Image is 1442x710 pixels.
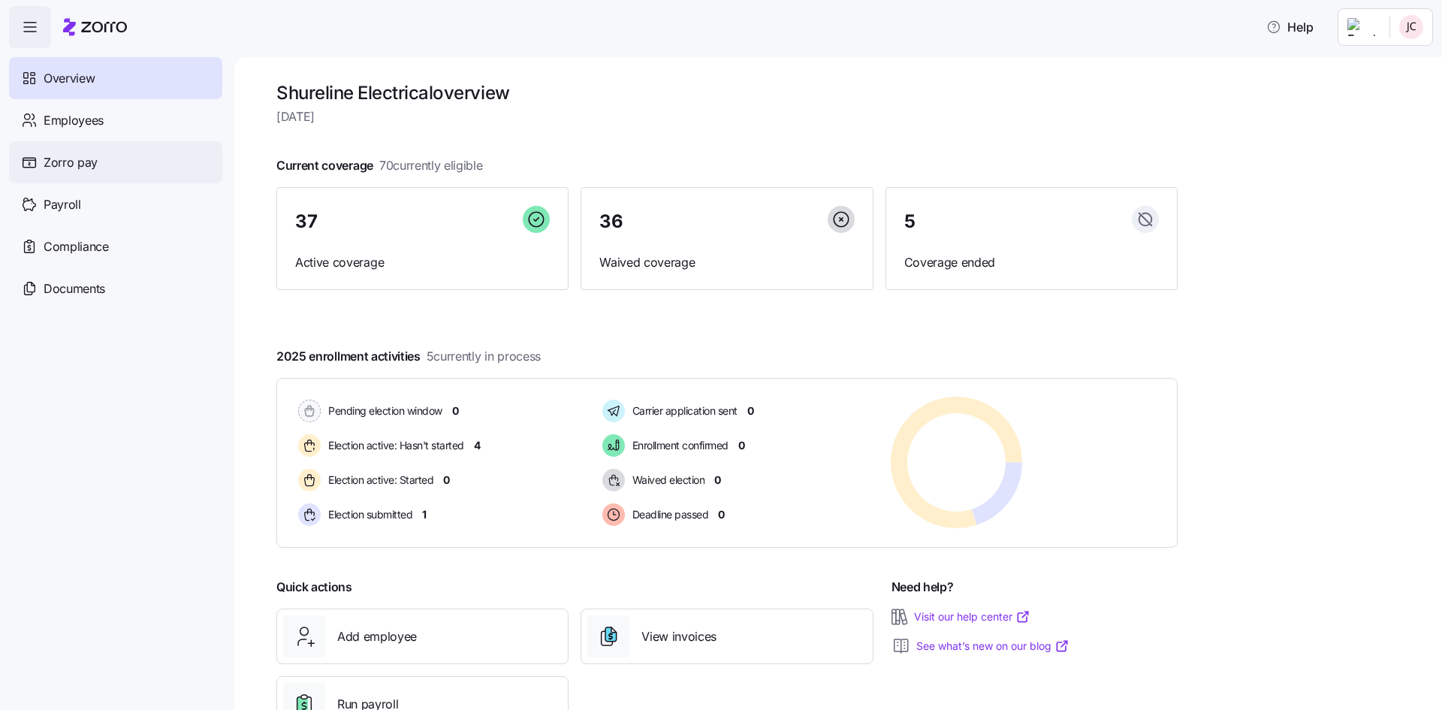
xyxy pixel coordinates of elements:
[1266,18,1314,36] span: Help
[324,507,412,522] span: Election submitted
[474,438,481,453] span: 4
[738,438,745,453] span: 0
[9,183,222,225] a: Payroll
[427,347,541,366] span: 5 currently in process
[44,111,104,130] span: Employees
[628,438,729,453] span: Enrollment confirmed
[324,438,464,453] span: Election active: Hasn't started
[9,57,222,99] a: Overview
[9,267,222,310] a: Documents
[9,225,222,267] a: Compliance
[276,347,541,366] span: 2025 enrollment activities
[599,253,854,272] span: Waived coverage
[379,156,483,175] span: 70 currently eligible
[914,609,1030,624] a: Visit our help center
[44,195,81,214] span: Payroll
[904,213,916,231] span: 5
[443,473,450,488] span: 0
[44,279,105,298] span: Documents
[714,473,721,488] span: 0
[295,213,317,231] span: 37
[276,81,1178,104] h1: Shureline Electrical overview
[599,213,623,231] span: 36
[1254,12,1326,42] button: Help
[1347,18,1377,36] img: Employer logo
[337,627,417,646] span: Add employee
[9,141,222,183] a: Zorro pay
[718,507,725,522] span: 0
[324,473,433,488] span: Election active: Started
[44,237,109,256] span: Compliance
[747,403,754,418] span: 0
[324,403,442,418] span: Pending election window
[628,473,705,488] span: Waived election
[641,627,716,646] span: View invoices
[44,69,95,88] span: Overview
[44,153,98,172] span: Zorro pay
[452,403,459,418] span: 0
[295,253,550,272] span: Active coverage
[904,253,1159,272] span: Coverage ended
[916,639,1069,654] a: See what’s new on our blog
[276,578,352,597] span: Quick actions
[276,107,1178,126] span: [DATE]
[628,403,738,418] span: Carrier application sent
[628,507,709,522] span: Deadline passed
[1399,15,1423,39] img: 6a057c79b0215197f4e0f4d635e1f31e
[276,156,483,175] span: Current coverage
[9,99,222,141] a: Employees
[422,507,427,522] span: 1
[891,578,954,597] span: Need help?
